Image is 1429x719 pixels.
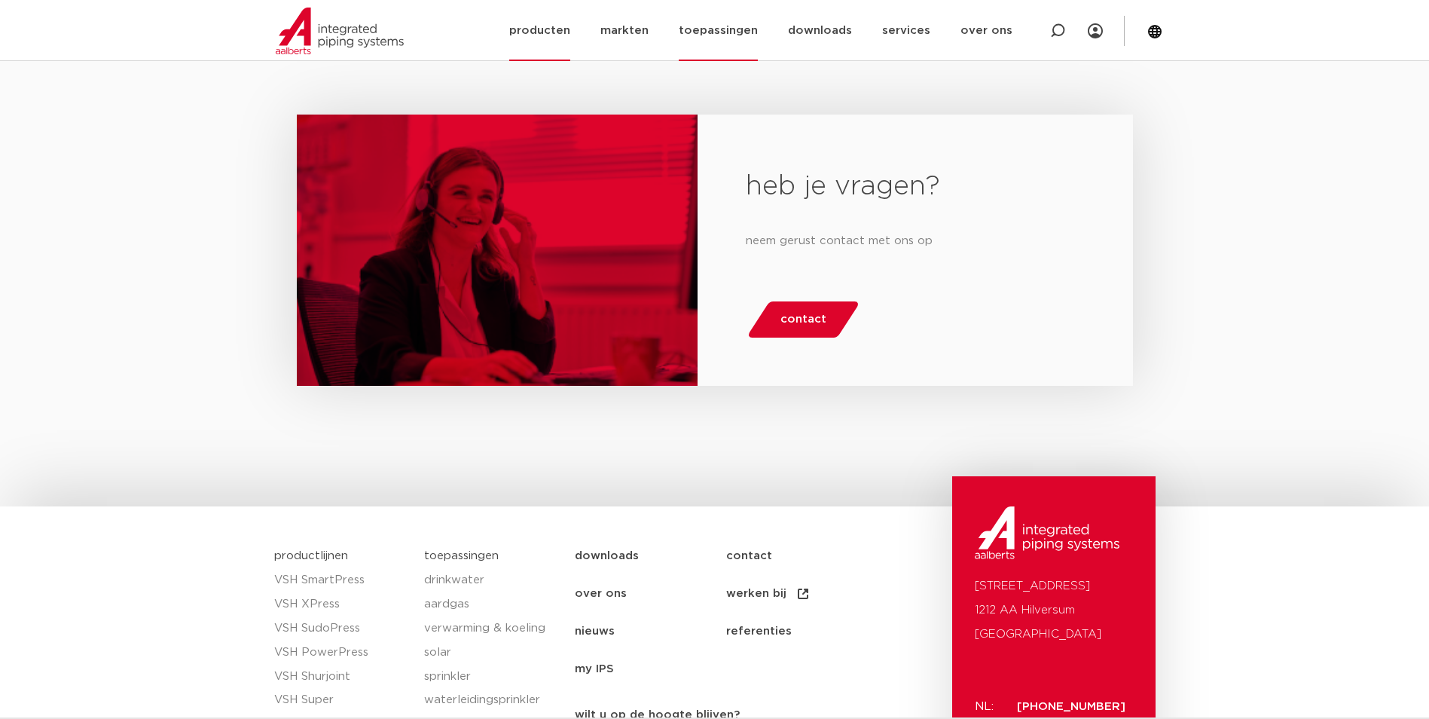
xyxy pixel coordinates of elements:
a: aardgas [424,592,560,617]
a: contact [747,301,861,338]
a: toepassingen [424,550,499,561]
a: solar [424,641,560,665]
a: nieuws [575,613,726,650]
a: VSH SmartPress [274,568,410,592]
a: verwarming & koeling [424,617,560,641]
a: sprinkler [424,665,560,689]
a: VSH Shurjoint [274,665,410,689]
a: over ons [575,575,726,613]
a: my IPS [575,650,726,688]
a: VSH Super [274,688,410,712]
p: [STREET_ADDRESS] 1212 AA Hilversum [GEOGRAPHIC_DATA] [975,574,1133,647]
a: VSH SudoPress [274,617,410,641]
h2: heb je vragen? [746,169,1084,205]
p: NL: [975,695,999,719]
a: productlijnen [274,550,348,561]
span: contact [780,307,826,332]
a: waterleidingsprinkler [424,688,560,712]
a: [PHONE_NUMBER] [1017,701,1125,712]
a: VSH XPress [274,592,410,617]
a: drinkwater [424,568,560,592]
p: neem gerust contact met ons op [746,229,1084,253]
nav: Menu [575,537,945,688]
a: VSH PowerPress [274,641,410,665]
a: referenties [726,613,878,650]
a: downloads [575,537,726,575]
a: werken bij [726,575,878,613]
a: contact [726,537,878,575]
